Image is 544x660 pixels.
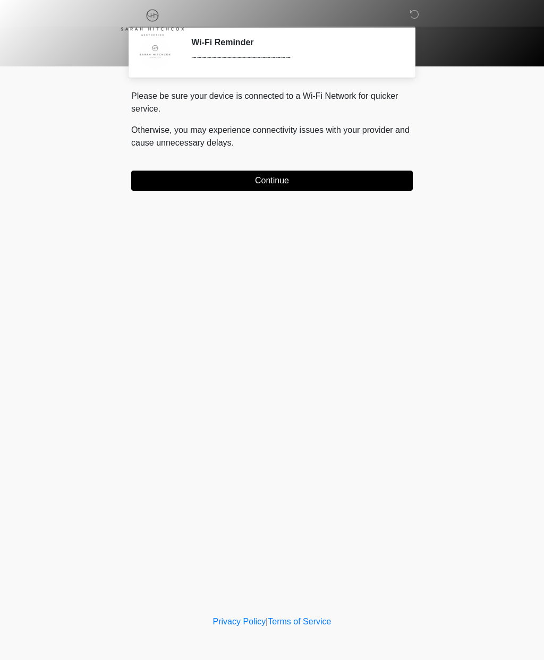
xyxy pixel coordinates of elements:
img: Sarah Hitchcox Aesthetics Logo [121,8,184,36]
p: Otherwise, you may experience connectivity issues with your provider and cause unnecessary delays [131,124,413,149]
div: ~~~~~~~~~~~~~~~~~~~~ [191,52,397,64]
span: . [232,138,234,147]
button: Continue [131,171,413,191]
a: Privacy Policy [213,617,266,626]
a: | [266,617,268,626]
img: Agent Avatar [139,37,171,69]
p: Please be sure your device is connected to a Wi-Fi Network for quicker service. [131,90,413,115]
a: Terms of Service [268,617,331,626]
